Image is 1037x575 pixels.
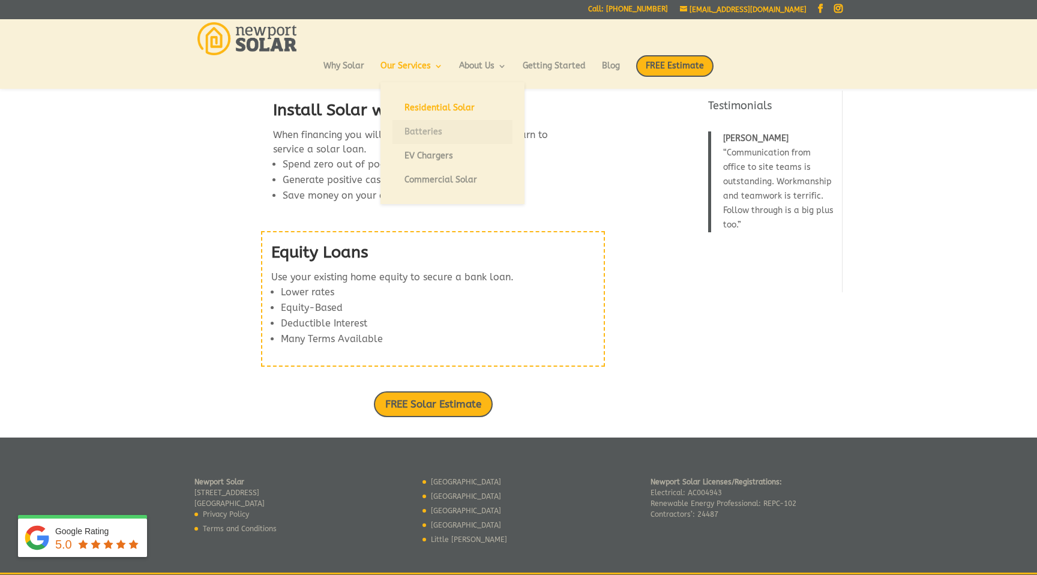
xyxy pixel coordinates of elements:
[392,144,512,168] a: EV Chargers
[271,270,594,284] p: Use your existing home equity to secure a bank loan.
[380,62,443,82] a: Our Services
[55,538,72,551] span: 5.0
[392,96,512,120] a: Residential Solar
[431,535,507,544] a: Little [PERSON_NAME]
[723,133,789,143] span: [PERSON_NAME]
[523,62,586,82] a: Getting Started
[636,55,714,77] span: FREE Estimate
[281,284,594,300] li: Lower rates
[273,100,488,119] span: Install Solar with Financing:
[431,507,501,515] a: [GEOGRAPHIC_DATA]
[283,174,475,185] span: Generate positive cash flow from day one
[281,331,594,347] li: Many Terms Available
[392,120,512,144] a: Batteries
[708,131,835,232] blockquote: Communication from office to site teams is outstanding. Workmanship and teamwork is terrific. Fol...
[55,525,141,537] div: Google Rating
[194,478,244,486] strong: Newport Solar
[283,190,442,201] span: Save money on your electricity bill
[602,62,620,82] a: Blog
[194,477,277,509] p: [STREET_ADDRESS] [GEOGRAPHIC_DATA]
[588,5,668,18] a: Call: [PHONE_NUMBER]
[281,300,594,316] li: Equity-Based
[431,521,501,529] a: [GEOGRAPHIC_DATA]
[283,158,398,170] span: Spend zero out of pocket
[431,478,501,486] a: [GEOGRAPHIC_DATA]
[281,316,594,331] li: Deductible Interest
[431,492,501,501] a: [GEOGRAPHIC_DATA]
[459,62,506,82] a: About Us
[271,242,368,262] strong: Equity Loans
[374,391,493,417] a: FREE Solar Estimate
[197,22,296,55] img: Newport Solar | Solar Energy Optimized.
[273,128,561,157] p: When financing you will use some of your monthly return to service a solar loan.
[323,62,364,82] a: Why Solar
[203,510,249,519] a: Privacy Policy
[392,168,512,192] a: Commercial Solar
[651,477,796,520] p: Electrical: AC004943 Renewable Energy Professional: REPC-102 Contractors’: 24487
[651,478,782,486] strong: Newport Solar Licenses/Registrations:
[708,98,835,119] h4: Testimonials
[636,55,714,89] a: FREE Estimate
[203,525,277,533] a: Terms and Conditions
[680,5,807,14] a: [EMAIL_ADDRESS][DOMAIN_NAME]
